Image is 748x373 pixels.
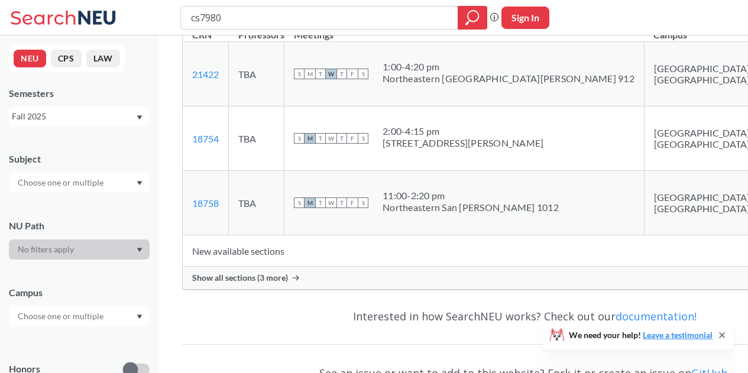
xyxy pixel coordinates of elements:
[229,171,284,235] td: TBA
[9,239,150,260] div: Dropdown arrow
[294,69,305,79] span: S
[12,176,111,190] input: Choose one or multiple
[315,69,326,79] span: T
[383,202,559,213] div: Northeastern San [PERSON_NAME] 1012
[383,125,543,137] div: 2:00 - 4:15 pm
[347,133,358,144] span: F
[501,7,549,29] button: Sign In
[14,50,46,67] button: NEU
[137,248,143,252] svg: Dropdown arrow
[315,197,326,208] span: T
[9,107,150,126] div: Fall 2025Dropdown arrow
[9,87,150,100] div: Semesters
[12,110,135,123] div: Fall 2025
[294,197,305,208] span: S
[305,197,315,208] span: M
[347,69,358,79] span: F
[616,309,697,323] a: documentation!
[458,6,487,30] div: magnifying glass
[12,309,111,323] input: Choose one or multiple
[294,133,305,144] span: S
[326,133,336,144] span: W
[192,273,288,283] span: Show all sections (3 more)
[9,173,150,193] div: Dropdown arrow
[190,8,449,28] input: Class, professor, course number, "phrase"
[326,69,336,79] span: W
[86,50,120,67] button: LAW
[383,137,543,149] div: [STREET_ADDRESS][PERSON_NAME]
[137,314,143,319] svg: Dropdown arrow
[315,133,326,144] span: T
[137,181,143,186] svg: Dropdown arrow
[9,306,150,326] div: Dropdown arrow
[383,190,559,202] div: 11:00 - 2:20 pm
[192,197,219,209] a: 18758
[358,197,368,208] span: S
[383,61,634,73] div: 1:00 - 4:20 pm
[192,133,219,144] a: 18754
[192,69,219,80] a: 21422
[137,115,143,120] svg: Dropdown arrow
[305,69,315,79] span: M
[305,133,315,144] span: M
[336,69,347,79] span: T
[347,197,358,208] span: F
[358,69,368,79] span: S
[9,219,150,232] div: NU Path
[336,133,347,144] span: T
[569,331,713,339] span: We need your help!
[326,197,336,208] span: W
[9,286,150,299] div: Campus
[229,106,284,171] td: TBA
[229,42,284,106] td: TBA
[643,330,713,340] a: Leave a testimonial
[465,9,480,26] svg: magnifying glass
[336,197,347,208] span: T
[51,50,82,67] button: CPS
[358,133,368,144] span: S
[383,73,634,85] div: Northeastern [GEOGRAPHIC_DATA][PERSON_NAME] 912
[9,153,150,166] div: Subject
